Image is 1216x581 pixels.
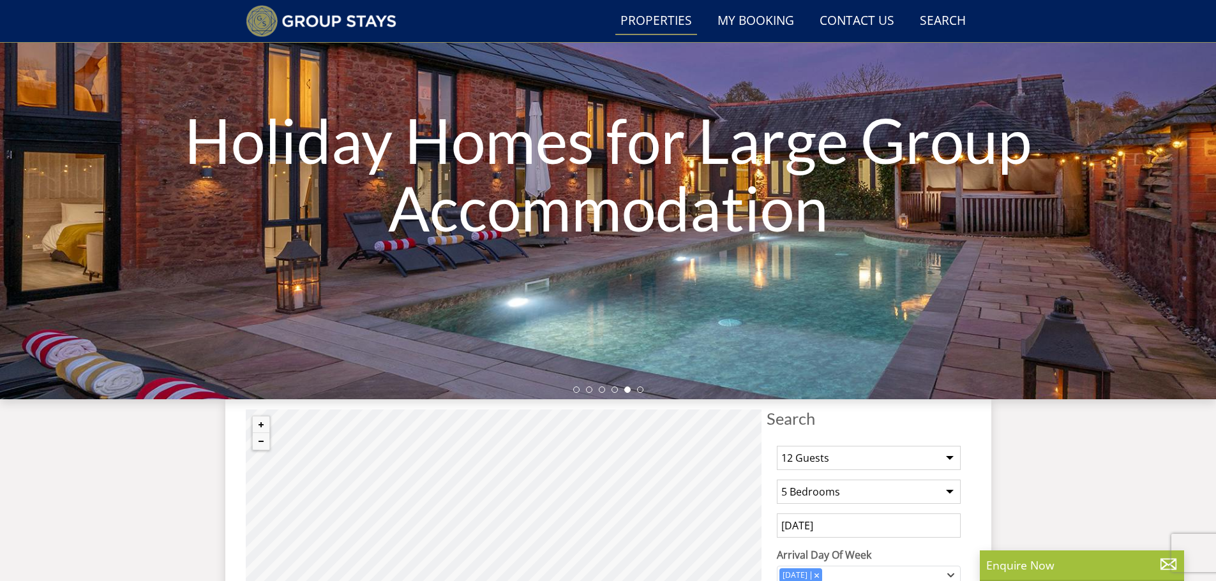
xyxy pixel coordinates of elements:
h1: Holiday Homes for Large Group Accommodation [183,81,1034,267]
input: Arrival Date [777,513,961,538]
p: Enquire Now [986,557,1178,573]
a: Search [915,7,971,36]
label: Arrival Day Of Week [777,547,961,563]
button: Zoom out [253,433,269,450]
img: Group Stays [246,5,397,37]
span: Search [767,409,971,427]
button: Zoom in [253,416,269,433]
a: Properties [615,7,697,36]
a: My Booking [712,7,799,36]
a: Contact Us [814,7,899,36]
div: [DATE] [779,570,811,581]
